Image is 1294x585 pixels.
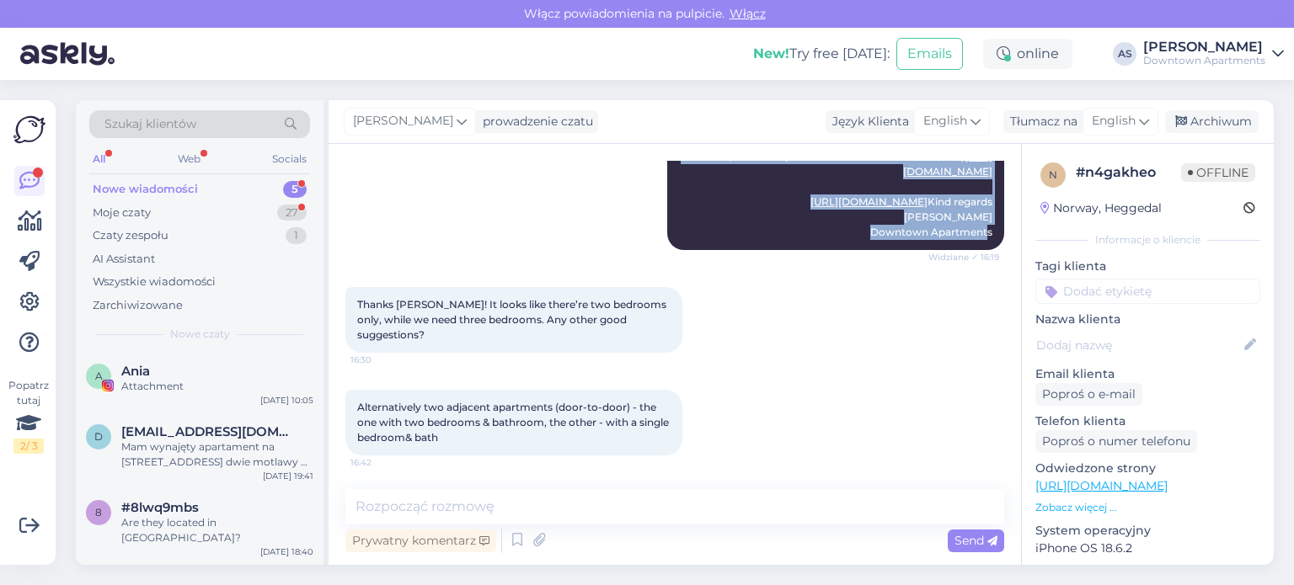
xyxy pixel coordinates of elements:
[269,148,310,170] div: Socials
[121,500,199,515] span: #8lwq9mbs
[93,227,168,244] div: Czaty zespołu
[350,354,414,366] span: 16:30
[1035,478,1168,493] a: [URL][DOMAIN_NAME]
[1035,383,1142,406] div: Poproś o e-mail
[1035,311,1260,328] p: Nazwa klienta
[928,251,999,263] span: Widziane ✓ 16:19
[476,113,593,130] div: prowadzenie czatu
[1035,412,1260,430] p: Telefon klienta
[1040,199,1162,217] div: Norway, Heggedal
[1036,336,1241,354] input: Dodaj nazwę
[170,327,230,342] span: Nowe czaty
[95,370,103,382] span: A
[260,394,313,407] div: [DATE] 10:05
[121,364,150,379] span: Ania
[810,195,928,208] a: [URL][DOMAIN_NAME]
[121,515,313,545] div: Are they located in [GEOGRAPHIC_DATA]?
[1181,163,1255,182] span: Offline
[1049,168,1057,181] span: n
[121,439,313,470] div: Mam wynajęty apartament na [STREET_ADDRESS] dwie motlawy na weekend 3-5 października. Czy jest mo...
[89,148,109,170] div: All
[93,205,151,221] div: Moje czaty
[753,44,890,64] div: Try free [DATE]:
[1165,110,1259,133] div: Archiwum
[1035,540,1260,557] p: iPhone OS 18.6.2
[121,424,297,439] span: dorotad19@op.pl
[1143,54,1265,67] div: Downtown Apartments
[1035,279,1260,304] input: Dodać etykietę
[1113,42,1136,66] div: AS
[13,378,44,454] div: Popatrz tutaj
[94,430,103,443] span: d
[93,297,183,314] div: Zarchiwizowane
[93,274,216,290] div: Wszystkie wiadomości
[983,39,1072,69] div: online
[1143,40,1284,67] a: [PERSON_NAME]Downtown Apartments
[896,38,963,70] button: Emails
[954,533,997,548] span: Send
[283,181,307,198] div: 5
[93,181,198,198] div: Nowe wiadomości
[13,439,44,454] div: 2 / 3
[345,529,496,552] div: Prywatny komentarz
[753,45,789,61] b: New!
[277,205,307,221] div: 27
[1143,40,1265,54] div: [PERSON_NAME]
[923,112,967,130] span: English
[826,113,909,130] div: Język Klienta
[725,6,771,21] span: Włącz
[1035,460,1260,477] p: Odwiedzone strony
[174,148,204,170] div: Web
[1076,162,1181,183] div: # n4gakheo
[121,379,313,394] div: Attachment
[1035,522,1260,540] p: System operacyjny
[350,456,414,469] span: 16:42
[1035,500,1260,515] p: Zobacz więcej ...
[13,114,45,146] img: Askly Logo
[286,227,307,244] div: 1
[1035,258,1260,275] p: Tagi klienta
[1035,232,1260,247] div: Informacje o kliencie
[353,112,453,130] span: [PERSON_NAME]
[1035,365,1260,383] p: Email klienta
[1003,113,1077,130] div: Tłumacz na
[260,545,313,558] div: [DATE] 18:40
[357,298,669,341] span: Thanks [PERSON_NAME]! It looks like there’re two bedrooms only, while we need three bedrooms. Any...
[1035,430,1197,453] div: Poproś o numer telefonu
[263,470,313,482] div: [DATE] 19:41
[104,115,196,133] span: Szukaj klientów
[357,401,671,444] span: Alternatively two adjacent apartments (door-to-door) - the one with two bedrooms & bathroom, the ...
[1035,564,1260,582] p: Przeglądarka
[93,251,155,268] div: AI Assistant
[1092,112,1136,130] span: English
[95,506,102,519] span: 8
